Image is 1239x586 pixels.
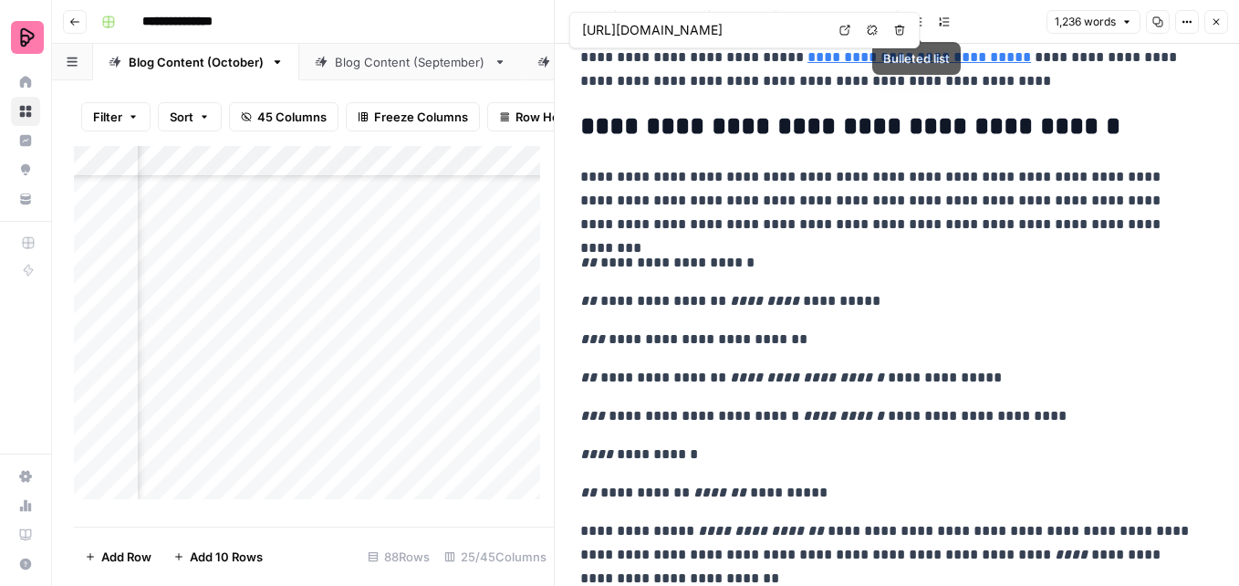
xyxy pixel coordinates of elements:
span: Row Height [515,108,581,126]
a: Settings [11,462,40,491]
button: Workspace: Preply [11,15,40,60]
a: Insights [11,126,40,155]
a: Browse [11,97,40,126]
button: Help + Support [11,549,40,579]
div: 25/45 Columns [437,542,554,571]
button: Add 10 Rows [162,542,274,571]
div: Blog Content (September) [335,53,486,71]
span: 1,236 words [1055,14,1116,30]
button: Sort [158,102,222,131]
button: Freeze Columns [346,102,480,131]
a: Opportunities [11,155,40,184]
span: Add 10 Rows [190,548,263,566]
a: Blog Content (October) [93,44,299,80]
div: 88 Rows [360,542,437,571]
img: Preply Logo [11,21,44,54]
button: 1,236 words [1046,10,1140,34]
button: Add Row [74,542,162,571]
a: Learning Hub [11,520,40,549]
span: Sort [170,108,193,126]
button: 45 Columns [229,102,338,131]
span: 45 Columns [257,108,327,126]
a: Home [11,68,40,97]
a: Your Data [11,184,40,214]
span: Add Row [101,548,151,566]
div: Blog Content (October) [129,53,264,71]
a: Listicles - WIP [522,44,673,80]
span: Filter [93,108,122,126]
a: Blog Content (September) [299,44,522,80]
button: Row Height [487,102,593,131]
span: Freeze Columns [374,108,468,126]
a: Usage [11,491,40,520]
button: Filter [81,102,151,131]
